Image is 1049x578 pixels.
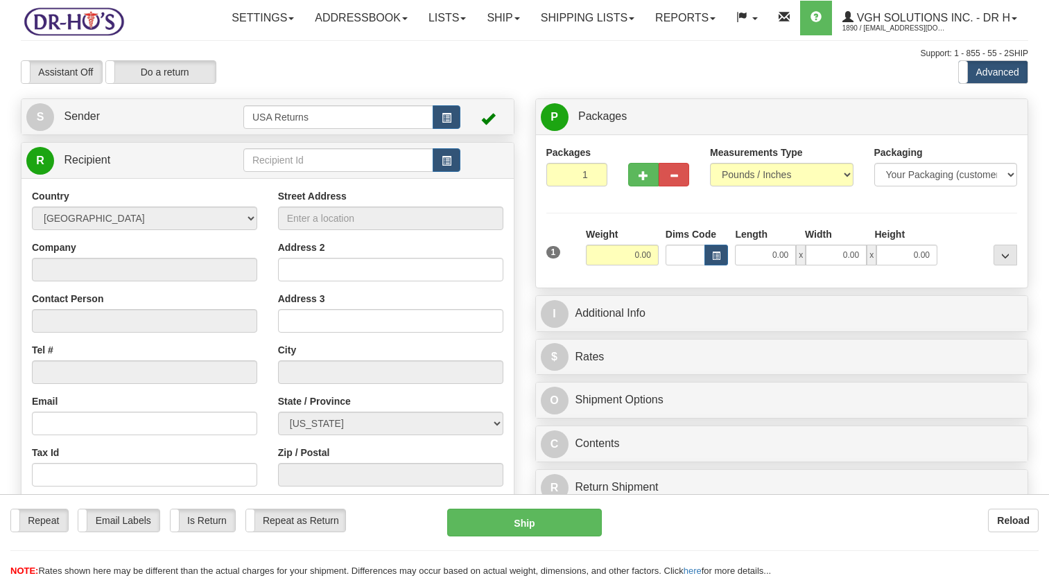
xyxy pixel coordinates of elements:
[106,61,216,83] label: Do a return
[541,474,569,502] span: R
[278,292,325,306] label: Address 3
[32,240,76,254] label: Company
[546,246,561,259] span: 1
[541,343,1023,371] a: $Rates
[21,61,102,83] label: Assistant Off
[541,103,1023,131] a: P Packages
[278,189,347,203] label: Street Address
[243,105,433,129] input: Sender Id
[666,227,716,241] label: Dims Code
[988,509,1039,532] button: Reload
[26,146,219,175] a: R Recipient
[735,227,768,241] label: Length
[710,146,803,159] label: Measurements Type
[541,430,1023,458] a: CContents
[32,189,69,203] label: Country
[994,245,1017,265] div: ...
[32,292,103,306] label: Contact Person
[853,12,1010,24] span: VGH Solutions Inc. - Dr H
[447,509,601,536] button: Ship
[21,3,127,39] img: logo1890.jpg
[26,103,243,131] a: S Sender
[541,300,569,328] span: I
[867,245,876,265] span: x
[541,299,1023,328] a: IAdditional Info
[541,343,569,371] span: $
[64,154,110,166] span: Recipient
[578,110,627,122] span: Packages
[32,446,59,459] label: Tax Id
[476,1,530,35] a: Ship
[530,1,645,35] a: Shipping lists
[10,566,38,576] span: NOTE:
[78,509,159,532] label: Email Labels
[246,509,345,532] label: Repeat as Return
[32,343,53,357] label: Tel #
[11,509,68,532] label: Repeat
[278,394,351,408] label: State / Province
[21,48,1028,60] div: Support: 1 - 855 - 55 - 2SHIP
[26,103,54,131] span: S
[278,446,330,459] label: Zip / Postal
[586,227,618,241] label: Weight
[541,430,569,458] span: C
[805,227,832,241] label: Width
[171,509,235,532] label: Is Return
[842,21,946,35] span: 1890 / [EMAIL_ADDRESS][DOMAIN_NAME]
[997,515,1030,526] b: Reload
[541,387,569,414] span: O
[875,227,905,241] label: Height
[541,386,1023,414] a: OShipment Options
[546,146,591,159] label: Packages
[645,1,726,35] a: Reports
[278,240,325,254] label: Address 2
[796,245,806,265] span: x
[32,394,58,408] label: Email
[278,207,503,230] input: Enter a location
[541,473,1023,502] a: RReturn Shipment
[418,1,476,35] a: Lists
[832,1,1028,35] a: VGH Solutions Inc. - Dr H 1890 / [EMAIL_ADDRESS][DOMAIN_NAME]
[874,146,923,159] label: Packaging
[684,566,702,576] a: here
[221,1,304,35] a: Settings
[541,103,569,131] span: P
[243,148,433,172] input: Recipient Id
[304,1,418,35] a: Addressbook
[959,61,1028,83] label: Advanced
[64,110,100,122] span: Sender
[26,147,54,175] span: R
[278,343,296,357] label: City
